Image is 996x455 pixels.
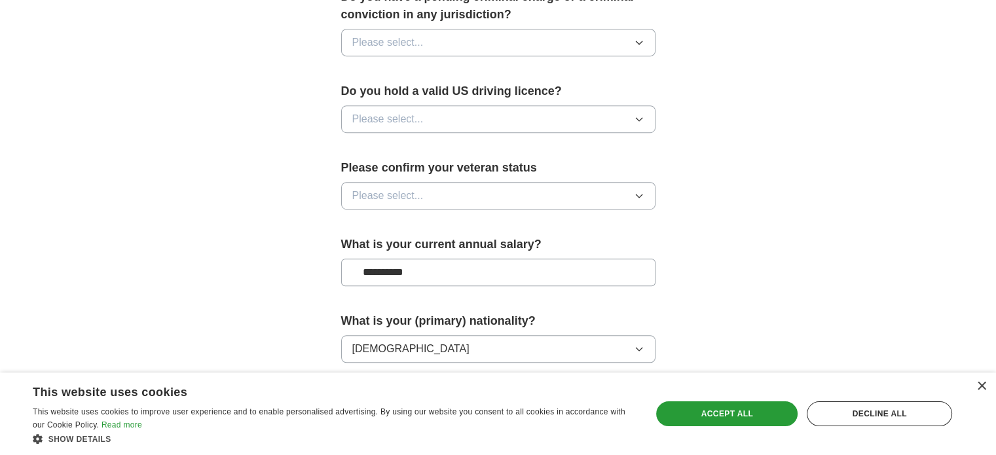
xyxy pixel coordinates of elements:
[807,401,952,426] div: Decline all
[341,105,655,133] button: Please select...
[341,312,655,330] label: What is your (primary) nationality?
[341,159,655,177] label: Please confirm your veteran status
[341,182,655,209] button: Please select...
[341,335,655,363] button: [DEMOGRAPHIC_DATA]
[33,432,633,445] div: Show details
[48,435,111,444] span: Show details
[341,236,655,253] label: What is your current annual salary?
[341,82,655,100] label: Do you hold a valid US driving licence?
[976,382,986,391] div: Close
[352,341,470,357] span: [DEMOGRAPHIC_DATA]
[352,188,424,204] span: Please select...
[341,29,655,56] button: Please select...
[352,111,424,127] span: Please select...
[33,380,600,400] div: This website uses cookies
[33,407,625,429] span: This website uses cookies to improve user experience and to enable personalised advertising. By u...
[101,420,142,429] a: Read more, opens a new window
[656,401,798,426] div: Accept all
[352,35,424,50] span: Please select...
